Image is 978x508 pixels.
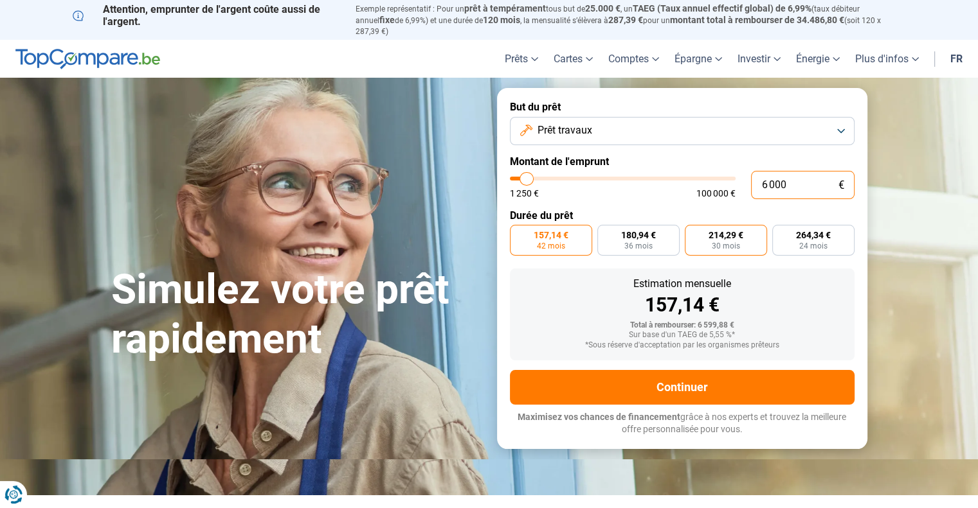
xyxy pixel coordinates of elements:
[518,412,680,422] span: Maximisez vos chances de financement
[520,321,844,330] div: Total à rembourser: 6 599,88 €
[534,231,568,240] span: 157,14 €
[621,231,656,240] span: 180,94 €
[788,40,847,78] a: Énergie
[847,40,927,78] a: Plus d'infos
[538,123,592,137] span: Prêt travaux
[585,3,620,13] span: 25.000 €
[520,341,844,350] div: *Sous réserve d'acceptation par les organismes prêteurs
[799,242,828,250] span: 24 mois
[510,189,539,198] span: 1 250 €
[520,279,844,289] div: Estimation mensuelle
[696,189,736,198] span: 100 000 €
[510,370,855,405] button: Continuer
[537,242,565,250] span: 42 mois
[633,3,811,13] span: TAEG (Taux annuel effectif global) de 6,99%
[943,40,970,78] a: fr
[520,331,844,340] div: Sur base d'un TAEG de 5,55 %*
[464,3,546,13] span: prêt à tempérament
[712,242,740,250] span: 30 mois
[796,231,831,240] span: 264,34 €
[15,49,160,69] img: TopCompare
[356,3,906,37] p: Exemple représentatif : Pour un tous but de , un (taux débiteur annuel de 6,99%) et une durée de ...
[730,40,788,78] a: Investir
[483,15,520,25] span: 120 mois
[667,40,730,78] a: Épargne
[510,209,855,222] label: Durée du prêt
[510,411,855,436] p: grâce à nos experts et trouvez la meilleure offre personnalisée pour vous.
[497,40,546,78] a: Prêts
[601,40,667,78] a: Comptes
[608,15,643,25] span: 287,39 €
[379,15,395,25] span: fixe
[510,117,855,145] button: Prêt travaux
[520,295,844,315] div: 157,14 €
[546,40,601,78] a: Cartes
[838,180,844,191] span: €
[670,15,844,25] span: montant total à rembourser de 34.486,80 €
[709,231,743,240] span: 214,29 €
[510,155,855,168] label: Montant de l'emprunt
[510,101,855,113] label: But du prêt
[624,242,653,250] span: 36 mois
[111,265,482,364] h1: Simulez votre prêt rapidement
[73,3,340,28] p: Attention, emprunter de l'argent coûte aussi de l'argent.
